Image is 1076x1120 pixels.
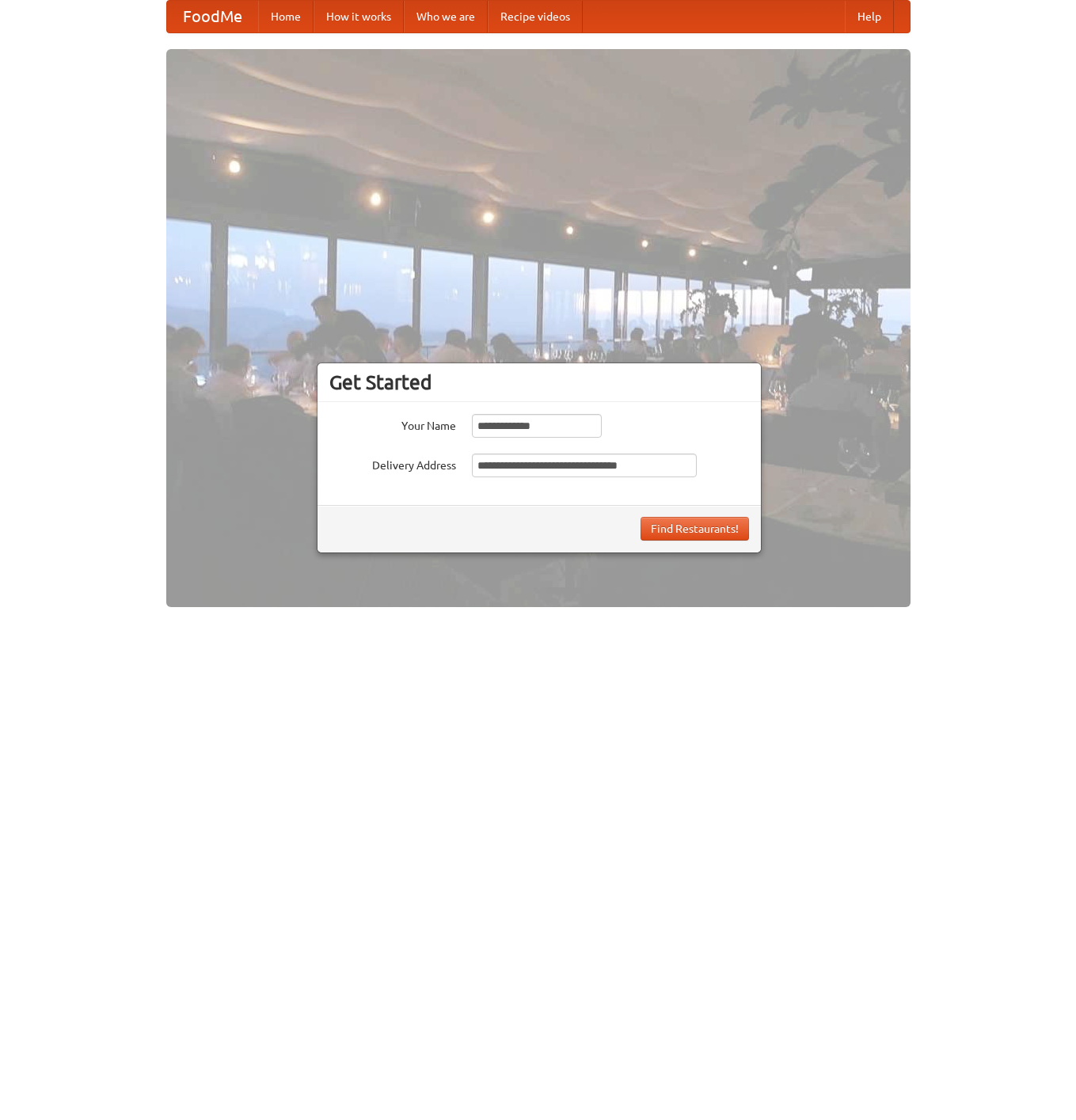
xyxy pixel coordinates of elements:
a: Home [258,1,314,32]
a: FoodMe [167,1,258,32]
a: How it works [314,1,404,32]
a: Help [845,1,894,32]
label: Delivery Address [329,454,456,473]
button: Find Restaurants! [641,517,749,541]
label: Your Name [329,414,456,434]
a: Who we are [404,1,488,32]
h3: Get Started [329,370,749,394]
a: Recipe videos [488,1,583,32]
